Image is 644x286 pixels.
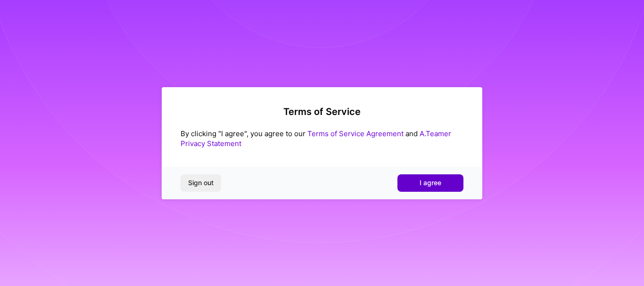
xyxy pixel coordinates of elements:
div: By clicking "I agree", you agree to our and [181,129,463,148]
h2: Terms of Service [181,106,463,117]
span: Sign out [188,178,214,188]
button: Sign out [181,174,221,191]
a: Terms of Service Agreement [307,129,404,138]
button: I agree [397,174,463,191]
span: I agree [420,178,441,188]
